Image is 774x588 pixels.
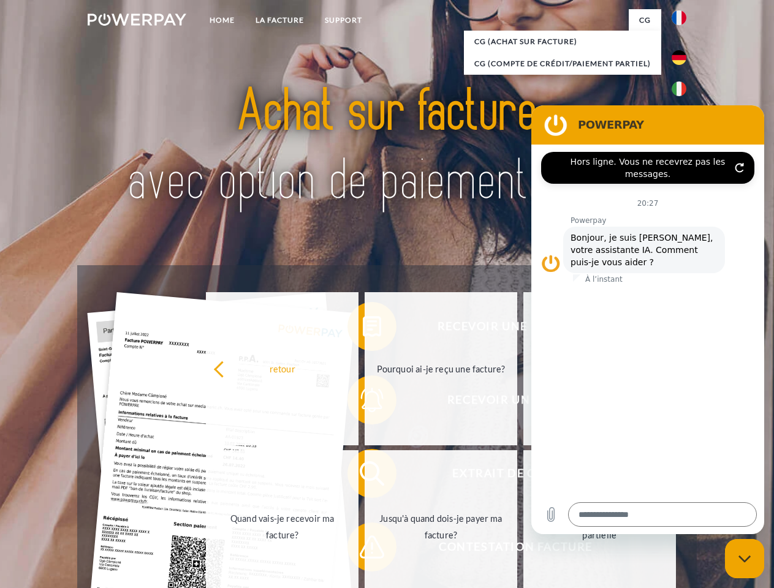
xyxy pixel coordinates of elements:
a: LA FACTURE [245,9,314,31]
a: CG (Compte de crédit/paiement partiel) [464,53,661,75]
div: retour [213,360,351,377]
img: it [672,81,686,96]
div: Jusqu'à quand dois-je payer ma facture? [372,510,510,543]
img: logo-powerpay-white.svg [88,13,186,26]
iframe: Fenêtre de messagerie [531,105,764,534]
img: fr [672,10,686,25]
img: title-powerpay_fr.svg [117,59,657,235]
iframe: Bouton de lancement de la fenêtre de messagerie, conversation en cours [725,539,764,578]
div: Je n'ai reçu qu'une livraison partielle [531,510,669,543]
div: Pourquoi ai-je reçu une facture? [372,360,510,377]
a: Home [199,9,245,31]
a: CG (achat sur facture) [464,31,661,53]
img: de [672,50,686,65]
div: Quand vais-je recevoir ma facture? [213,510,351,543]
a: Avez-vous reçu mes paiements, ai-je encore un solde ouvert? [523,292,676,445]
a: CG [629,9,661,31]
a: Support [314,9,373,31]
div: Avez-vous reçu mes paiements, ai-je encore un solde ouvert? [531,352,669,385]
